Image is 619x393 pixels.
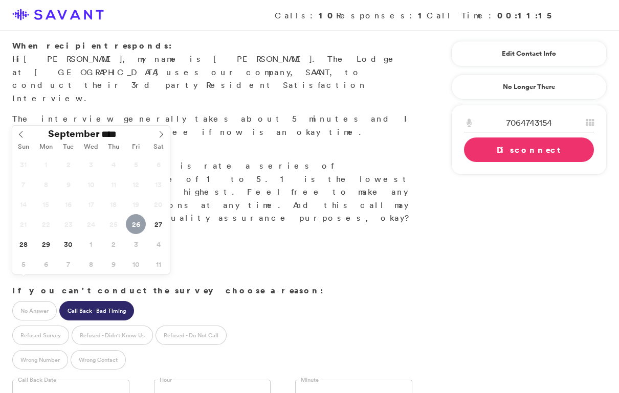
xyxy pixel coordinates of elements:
[81,234,101,254] span: October 1, 2025
[103,174,123,194] span: September 11, 2025
[58,234,78,254] span: September 30, 2025
[36,194,56,214] span: September 15, 2025
[102,144,125,150] span: Thu
[418,10,427,21] strong: 1
[81,254,101,274] span: October 8, 2025
[12,112,412,138] p: The interview generally takes about 5 minutes and I was just calling to see if now is an okay time.
[148,234,168,254] span: October 4, 2025
[13,154,33,174] span: August 31, 2025
[24,54,122,64] span: [PERSON_NAME]
[81,194,101,214] span: September 17, 2025
[81,214,101,234] span: September 24, 2025
[126,194,146,214] span: September 19, 2025
[158,376,173,384] label: Hour
[126,254,146,274] span: October 10, 2025
[13,214,33,234] span: September 21, 2025
[147,144,170,150] span: Sat
[13,234,33,254] span: September 28, 2025
[36,154,56,174] span: September 1, 2025
[464,137,594,162] a: Disconnect
[103,234,123,254] span: October 2, 2025
[71,350,126,369] label: Wrong Contact
[497,10,556,21] strong: 00:11:15
[103,154,123,174] span: September 4, 2025
[156,326,227,345] label: Refused - Do Not Call
[148,194,168,214] span: September 20, 2025
[12,40,172,51] strong: When recipient responds:
[36,234,56,254] span: September 29, 2025
[464,45,594,62] a: Edit Contact Info
[12,144,35,150] span: Sun
[148,174,168,194] span: September 13, 2025
[13,254,33,274] span: October 5, 2025
[126,234,146,254] span: October 3, 2025
[81,154,101,174] span: September 3, 2025
[126,154,146,174] span: September 5, 2025
[58,174,78,194] span: September 9, 2025
[12,147,412,225] p: Great. What you'll do is rate a series of statements on a scale of 1 to 5. 1 is the lowest score ...
[72,326,153,345] label: Refused - Didn't Know Us
[80,144,102,150] span: Wed
[12,326,69,345] label: Refused Survey
[57,144,80,150] span: Tue
[13,194,33,214] span: September 14, 2025
[451,74,607,100] a: No Longer There
[36,174,56,194] span: September 8, 2025
[36,254,56,274] span: October 6, 2025
[126,174,146,194] span: September 12, 2025
[12,350,68,369] label: Wrong Number
[35,144,57,150] span: Mon
[103,214,123,234] span: September 25, 2025
[103,254,123,274] span: October 9, 2025
[16,376,58,384] label: Call Back Date
[148,214,168,234] span: September 27, 2025
[103,194,123,214] span: September 18, 2025
[58,194,78,214] span: September 16, 2025
[12,301,57,320] label: No Answer
[125,144,147,150] span: Fri
[148,154,168,174] span: September 6, 2025
[36,214,56,234] span: September 22, 2025
[58,214,78,234] span: September 23, 2025
[58,254,78,274] span: October 7, 2025
[100,129,137,140] input: Year
[299,376,320,384] label: Minute
[48,129,100,138] span: September
[59,301,134,320] label: Call Back - Bad Timing
[58,154,78,174] span: September 2, 2025
[319,10,336,21] strong: 10
[126,214,146,234] span: September 26, 2025
[13,174,33,194] span: September 7, 2025
[12,285,323,296] strong: If you can't conduct the survey choose a reason:
[81,174,101,194] span: September 10, 2025
[12,39,412,105] p: Hi , my name is [PERSON_NAME]. The Lodge at [GEOGRAPHIC_DATA] uses our company, SAVANT, to conduc...
[148,254,168,274] span: October 11, 2025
